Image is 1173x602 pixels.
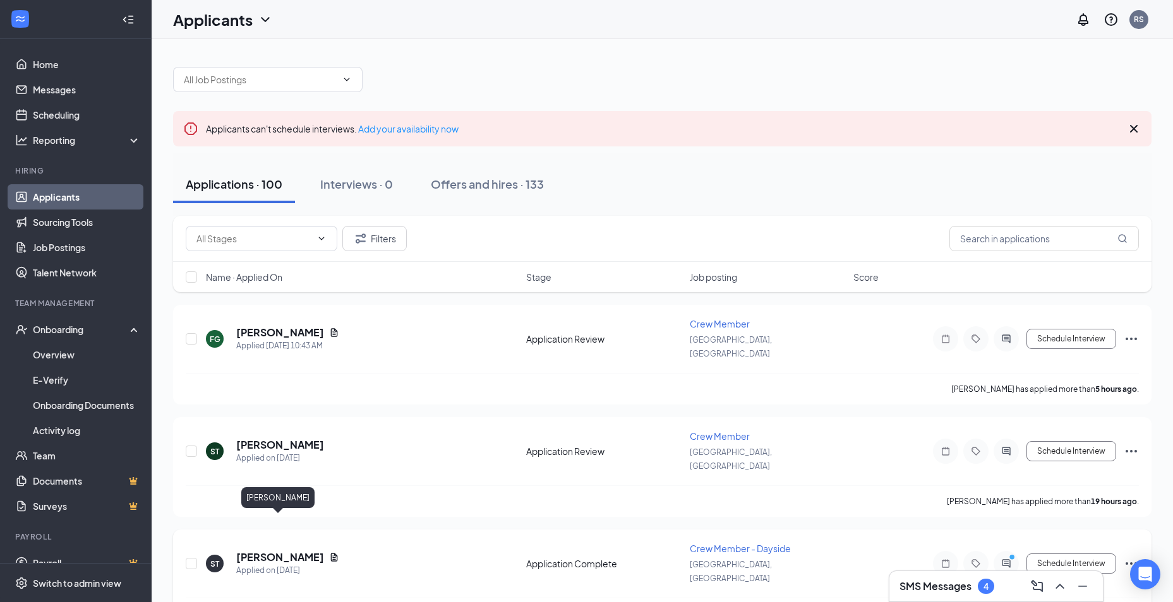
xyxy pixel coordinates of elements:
div: Onboarding [33,323,130,336]
svg: Error [183,121,198,136]
button: Schedule Interview [1026,553,1116,574]
div: Open Intercom Messenger [1130,559,1160,589]
svg: ChevronDown [258,12,273,27]
h5: [PERSON_NAME] [236,326,324,339]
svg: Notifications [1076,12,1091,27]
div: Applied on [DATE] [236,452,324,464]
p: [PERSON_NAME] has applied more than . [947,496,1139,507]
button: Schedule Interview [1026,441,1116,461]
a: Applicants [33,184,141,210]
svg: Tag [968,446,984,456]
a: E-Verify [33,367,141,392]
a: Talent Network [33,260,141,285]
svg: Document [329,328,339,338]
svg: ActiveChat [999,334,1014,344]
span: Job posting [690,271,737,283]
div: Reporting [33,134,141,146]
a: Onboarding Documents [33,392,141,418]
a: Scheduling [33,102,141,127]
span: [GEOGRAPHIC_DATA], [GEOGRAPHIC_DATA] [690,335,772,358]
svg: Minimize [1075,579,1090,594]
a: Team [33,443,141,468]
svg: Note [938,334,953,344]
svg: ChevronDown [316,233,327,244]
button: Minimize [1073,576,1093,596]
svg: ChevronDown [342,74,352,85]
div: Applied on [DATE] [236,564,339,577]
div: Switch to admin view [33,577,121,589]
svg: UserCheck [15,323,28,336]
button: ComposeMessage [1027,576,1047,596]
div: Team Management [15,298,138,309]
a: Job Postings [33,235,141,260]
svg: Analysis [15,134,28,146]
div: Offers and hires · 133 [431,176,544,192]
span: [GEOGRAPHIC_DATA], [GEOGRAPHIC_DATA] [690,560,772,583]
h3: SMS Messages [899,579,971,593]
svg: Ellipses [1124,556,1139,571]
div: Application Review [526,333,682,345]
a: DocumentsCrown [33,468,141,493]
a: SurveysCrown [33,493,141,519]
svg: Tag [968,558,984,569]
span: Stage [526,271,551,283]
a: Messages [33,77,141,102]
svg: ActiveChat [999,558,1014,569]
svg: Settings [15,577,28,589]
span: Crew Member [690,430,750,442]
svg: Document [329,552,339,562]
button: ChevronUp [1050,576,1070,596]
a: Overview [33,342,141,367]
svg: MagnifyingGlass [1117,233,1128,244]
svg: ComposeMessage [1030,579,1045,594]
a: Home [33,52,141,77]
div: Payroll [15,531,138,542]
svg: Tag [968,334,984,344]
h1: Applicants [173,9,253,30]
a: Add your availability now [358,123,459,134]
a: PayrollCrown [33,550,141,575]
div: ST [210,446,219,457]
svg: ChevronUp [1052,579,1068,594]
div: Applied [DATE] 10:43 AM [236,339,339,352]
svg: ActiveChat [999,446,1014,456]
div: Application Review [526,445,682,457]
svg: Note [938,446,953,456]
a: Activity log [33,418,141,443]
svg: WorkstreamLogo [14,13,27,25]
button: Schedule Interview [1026,329,1116,349]
div: 4 [984,581,989,592]
svg: Collapse [122,13,135,26]
h5: [PERSON_NAME] [236,550,324,564]
a: Sourcing Tools [33,210,141,235]
input: Search in applications [949,226,1139,251]
div: Application Complete [526,557,682,570]
div: ST [210,558,219,569]
div: Applications · 100 [186,176,282,192]
svg: Ellipses [1124,444,1139,459]
svg: Ellipses [1124,331,1139,346]
svg: QuestionInfo [1104,12,1119,27]
div: FG [210,334,220,345]
svg: PrimaryDot [1006,553,1021,564]
svg: Note [938,558,953,569]
span: Applicants can't schedule interviews. [206,123,459,134]
span: Name · Applied On [206,271,282,283]
svg: Filter [353,231,368,246]
input: All Job Postings [184,73,337,86]
svg: Cross [1126,121,1141,136]
button: Filter Filters [342,226,407,251]
input: All Stages [196,232,311,245]
div: [PERSON_NAME] [241,487,315,508]
div: RS [1134,14,1144,25]
span: Score [853,271,879,283]
b: 5 hours ago [1095,384,1137,394]
span: Crew Member - Dayside [690,543,791,554]
div: Interviews · 0 [320,176,393,192]
span: Crew Member [690,318,750,329]
span: [GEOGRAPHIC_DATA], [GEOGRAPHIC_DATA] [690,447,772,471]
div: Hiring [15,165,138,176]
h5: [PERSON_NAME] [236,438,324,452]
p: [PERSON_NAME] has applied more than . [951,384,1139,394]
b: 19 hours ago [1091,497,1137,506]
